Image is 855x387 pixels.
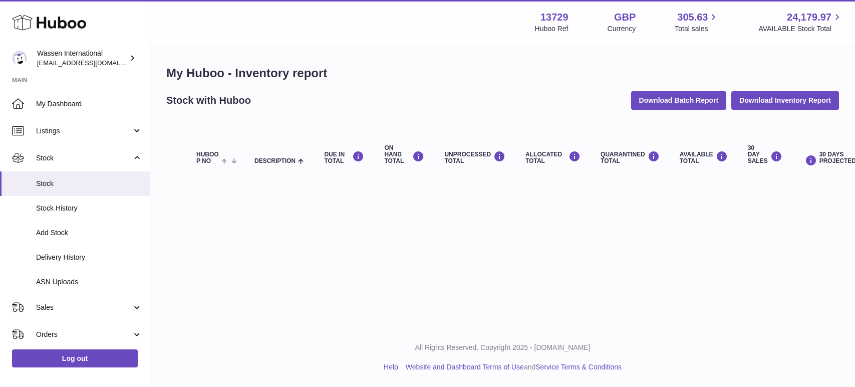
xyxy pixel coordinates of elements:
[758,11,843,34] a: 24,179.97 AVAILABLE Stock Total
[535,24,568,34] div: Huboo Ref
[36,303,132,312] span: Sales
[158,343,847,352] p: All Rights Reserved. Copyright 2025 - [DOMAIN_NAME]
[525,151,581,164] div: ALLOCATED Total
[608,24,636,34] div: Currency
[787,11,831,24] span: 24,179.97
[36,253,142,262] span: Delivery History
[36,99,142,109] span: My Dashboard
[36,277,142,287] span: ASN Uploads
[731,91,839,109] button: Download Inventory Report
[37,49,127,68] div: Wassen International
[384,145,424,165] div: ON HAND Total
[36,330,132,339] span: Orders
[37,59,147,67] span: [EMAIL_ADDRESS][DOMAIN_NAME]
[384,363,398,371] a: Help
[675,11,719,34] a: 305.63 Total sales
[254,158,296,164] span: Description
[631,91,727,109] button: Download Batch Report
[601,151,660,164] div: QUARANTINED Total
[406,363,524,371] a: Website and Dashboard Terms of Use
[12,349,138,367] a: Log out
[402,362,622,372] li: and
[758,24,843,34] span: AVAILABLE Stock Total
[680,151,728,164] div: AVAILABLE Total
[444,151,505,164] div: UNPROCESSED Total
[36,153,132,163] span: Stock
[614,11,636,24] strong: GBP
[535,363,622,371] a: Service Terms & Conditions
[36,126,132,136] span: Listings
[36,204,142,213] span: Stock History
[196,151,219,164] span: Huboo P no
[748,145,782,165] div: 30 DAY SALES
[166,65,839,81] h1: My Huboo - Inventory report
[675,24,719,34] span: Total sales
[36,228,142,238] span: Add Stock
[12,51,27,66] img: gemma.moses@wassen.com
[324,151,364,164] div: DUE IN TOTAL
[540,11,568,24] strong: 13729
[166,94,251,107] h2: Stock with Huboo
[677,11,708,24] span: 305.63
[36,179,142,188] span: Stock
